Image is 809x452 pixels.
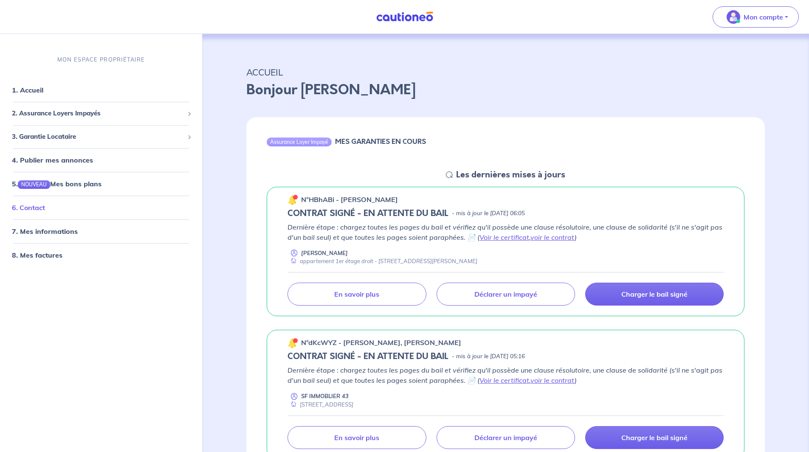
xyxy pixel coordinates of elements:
[12,203,45,212] a: 6. Contact
[530,376,575,385] a: voir le contrat
[373,11,437,22] img: Cautioneo
[301,194,398,205] p: n°HBhABi - [PERSON_NAME]
[744,12,783,22] p: Mon compte
[301,392,349,400] p: SF IMMOBLIER 43
[713,6,799,28] button: illu_account_valid_menu.svgMon compte
[288,195,298,205] img: 🔔
[288,222,724,242] p: Dernière étape : chargez toutes les pages du bail et vérifiez qu'il possède une clause résolutoir...
[452,209,525,218] p: - mis à jour le [DATE] 06:05
[12,86,43,94] a: 1. Accueil
[288,401,353,409] div: [STREET_ADDRESS]
[12,156,93,164] a: 4. Publier mes annonces
[621,433,688,442] p: Charger le bail signé
[288,208,724,219] div: state: CONTRACT-SIGNED, Context: NEW,MAYBE-CERTIFICATE,ALONE,LESSOR-DOCUMENTS
[12,109,184,118] span: 2. Assurance Loyers Impayés
[3,175,199,192] div: 5.NOUVEAUMes bons plans
[301,249,348,257] p: [PERSON_NAME]
[474,290,537,298] p: Déclarer un impayé
[334,433,379,442] p: En savoir plus
[452,352,525,361] p: - mis à jour le [DATE] 05:16
[288,351,448,362] h5: CONTRAT SIGNÉ - EN ATTENTE DU BAIL
[3,223,199,240] div: 7. Mes informations
[530,233,575,241] a: voir le contrat
[3,199,199,216] div: 6. Contact
[288,257,477,265] div: appartement 1er étage droit - [STREET_ADDRESS][PERSON_NAME]
[456,170,565,180] h5: Les dernières mises à jours
[334,290,379,298] p: En savoir plus
[3,128,199,145] div: 3. Garantie Locataire
[585,426,724,449] a: Charger le bail signé
[288,283,426,306] a: En savoir plus
[288,426,426,449] a: En savoir plus
[621,290,688,298] p: Charger le bail signé
[3,105,199,122] div: 2. Assurance Loyers Impayés
[57,56,145,64] p: MON ESPACE PROPRIÉTAIRE
[288,208,448,219] h5: CONTRAT SIGNÉ - EN ATTENTE DU BAIL
[246,65,765,80] p: ACCUEIL
[3,247,199,264] div: 8. Mes factures
[3,81,199,98] div: 1. Accueil
[246,80,765,100] p: Bonjour [PERSON_NAME]
[335,138,426,146] h6: MES GARANTIES EN COURS
[267,138,332,146] div: Assurance Loyer Impayé
[727,10,740,24] img: illu_account_valid_menu.svg
[474,433,537,442] p: Déclarer un impayé
[479,233,529,241] a: Voir le certificat
[12,180,101,188] a: 5.NOUVEAUMes bons plans
[288,351,724,362] div: state: CONTRACT-SIGNED, Context: NEW,MAYBE-CERTIFICATE,RELATIONSHIP,LESSOR-DOCUMENTS
[479,376,529,385] a: Voir le certificat
[12,251,62,259] a: 8. Mes factures
[12,227,78,236] a: 7. Mes informations
[288,365,724,385] p: Dernière étape : chargez toutes les pages du bail et vérifiez qu'il possède une clause résolutoir...
[12,132,184,141] span: 3. Garantie Locataire
[288,338,298,348] img: 🔔
[3,152,199,168] div: 4. Publier mes annonces
[585,283,724,306] a: Charger le bail signé
[437,426,575,449] a: Déclarer un impayé
[301,337,461,348] p: n°dKcWYZ - [PERSON_NAME], [PERSON_NAME]
[437,283,575,306] a: Déclarer un impayé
